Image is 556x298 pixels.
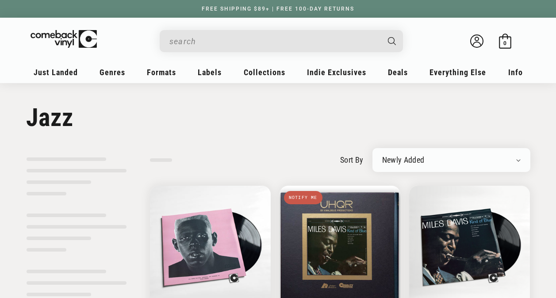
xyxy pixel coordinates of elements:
span: Collections [244,68,285,77]
span: Everything Else [429,68,486,77]
span: Indie Exclusives [307,68,366,77]
span: Just Landed [34,68,78,77]
span: Labels [198,68,222,77]
span: Genres [100,68,125,77]
div: Search [160,30,403,52]
h1: Jazz [26,103,530,132]
span: Formats [147,68,176,77]
a: FREE SHIPPING $89+ | FREE 100-DAY RETURNS [193,6,363,12]
span: Deals [388,68,408,77]
label: sort by [340,154,364,166]
input: search [169,32,379,50]
span: Info [508,68,523,77]
button: Search [380,30,404,52]
span: 0 [503,40,506,46]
